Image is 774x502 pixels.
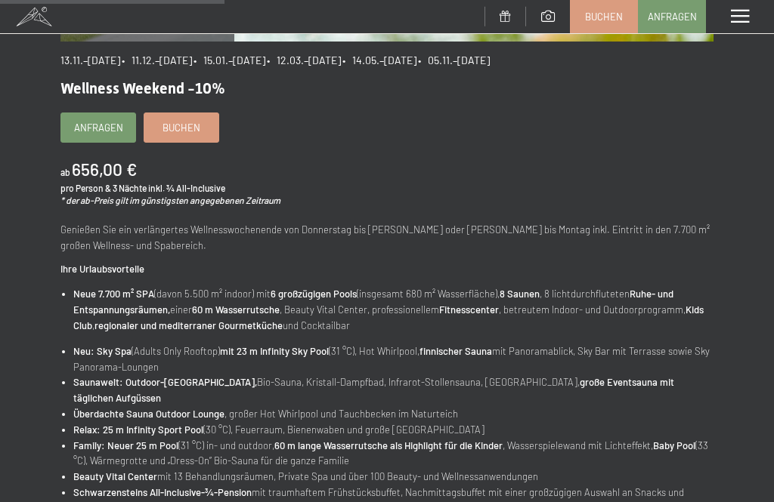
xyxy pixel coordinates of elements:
strong: regionaler und mediterraner Gourmetküche [94,319,283,331]
a: Buchen [144,113,218,142]
strong: 60 m lange Wasserrutsche als Highlight für die Kinder [274,439,503,451]
b: 656,00 € [72,159,137,180]
strong: Neu: Sky Spa [73,345,132,357]
span: • 15.01.–[DATE] [193,54,265,66]
strong: Schwarzensteins All-Inclusive-¾-Pension [73,486,252,498]
a: Buchen [571,1,637,32]
a: Anfragen [639,1,705,32]
strong: Baby Pool [653,439,695,451]
strong: Überdachte Sauna Outdoor Lounge [73,408,224,420]
strong: 60 m Wasserrutsche [192,303,280,316]
span: ab [60,167,70,177]
strong: Fitnesscenter [439,303,499,316]
li: (davon 5.500 m² indoor) mit (insgesamt 680 m² Wasserfläche), , 8 lichtdurchfluteten einer , Beaut... [73,286,714,333]
strong: Neue 7.700 m² SPA [73,288,154,300]
li: (Adults Only Rooftop) (31 °C), Hot Whirlpool, mit Panoramablick, Sky Bar mit Terrasse sowie Sky P... [73,343,714,375]
span: 3 Nächte [113,183,147,193]
strong: Relax: 25 m Infinity Sport Pool [73,423,203,436]
em: * der ab-Preis gilt im günstigsten angegebenen Zeitraum [60,195,280,205]
span: Anfragen [74,121,123,134]
li: , großer Hot Whirlpool und Tauchbecken im Naturteich [73,406,714,422]
p: Genießen Sie ein verlängertes Wellnesswochenende von Donnerstag bis [PERSON_NAME] oder [PERSON_NA... [60,222,714,254]
span: Buchen [585,10,623,23]
span: • 12.03.–[DATE] [267,54,341,66]
span: Buchen [163,121,200,134]
strong: mit 23 m Infinity Sky Pool [220,345,329,357]
span: 13.11.–[DATE] [60,54,120,66]
strong: Ihre Urlaubsvorteile [60,263,144,275]
strong: 8 Saunen [500,288,540,300]
li: (31 °C) in- und outdoor, , Wasserspielewand mit Lichteffekt, (33 °C), Wärmegrotte und „Dress-On“ ... [73,438,714,470]
span: • 05.11.–[DATE] [418,54,490,66]
a: Anfragen [61,113,135,142]
li: Bio-Sauna, Kristall-Dampfbad, Infrarot-Stollensauna, [GEOGRAPHIC_DATA], [73,374,714,406]
span: inkl. ¾ All-Inclusive [148,183,225,193]
span: Wellness Weekend -10% [60,79,225,97]
strong: Saunawelt: Outdoor-[GEOGRAPHIC_DATA], [73,376,257,388]
span: • 14.05.–[DATE] [342,54,416,66]
li: (30 °C), Feuerraum, Bienenwaben und große [GEOGRAPHIC_DATA] [73,422,714,438]
span: • 11.12.–[DATE] [122,54,192,66]
strong: Beauty Vital Center [73,470,157,482]
li: mit 13 Behandlungsräumen, Private Spa und über 100 Beauty- und Wellnessanwendungen [73,469,714,485]
strong: finnischer Sauna [420,345,492,357]
strong: Family: Neuer 25 m Pool [73,439,178,451]
span: Anfragen [648,10,697,23]
span: pro Person & [60,183,111,193]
